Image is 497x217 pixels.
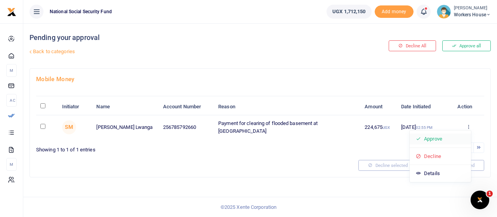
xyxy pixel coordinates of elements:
th: Amount: activate to sort column ascending [360,99,397,115]
h4: Mobile Money [36,75,484,83]
th: Action: activate to sort column ascending [453,99,484,115]
a: UGX 1,712,150 [327,5,371,19]
span: 1 [487,191,493,197]
span: Solomon Murungi [62,120,76,134]
small: [PERSON_NAME] [454,5,491,12]
small: UGX [382,125,390,130]
li: M [6,158,17,171]
button: Decline All [389,40,436,51]
th: : activate to sort column descending [36,99,57,115]
div: Showing 1 to 1 of 1 entries [36,142,257,154]
a: Back to categories [28,45,335,58]
th: Account Number: activate to sort column ascending [159,99,214,115]
iframe: Intercom live chat [471,191,489,209]
button: Approve all [442,40,491,51]
a: Approve [410,134,471,144]
img: logo-small [7,7,16,17]
span: National Social Security Fund [47,8,115,15]
td: 256785792660 [159,115,214,139]
th: Initiator: activate to sort column ascending [57,99,92,115]
li: Toup your wallet [375,5,414,18]
li: Wallet ballance [323,5,374,19]
th: Name: activate to sort column ascending [92,99,158,115]
td: [PERSON_NAME] Lwanga [92,115,158,139]
a: Add money [375,8,414,14]
td: 224,675 [360,115,397,139]
td: Payment for clearing of flooded basement at [GEOGRAPHIC_DATA] [214,115,360,139]
a: Decline [410,151,471,162]
th: Reason: activate to sort column ascending [214,99,360,115]
a: Details [410,168,471,179]
li: Ac [6,94,17,107]
img: profile-user [437,5,451,19]
th: Date Initiated: activate to sort column ascending [397,99,453,115]
li: M [6,64,17,77]
span: Workers House [454,11,491,18]
h4: Pending your approval [30,33,335,42]
td: [DATE] [397,115,453,139]
small: 02:55 PM [416,125,433,130]
a: profile-user [PERSON_NAME] Workers House [437,5,491,19]
span: UGX 1,712,150 [332,8,365,16]
span: Add money [375,5,414,18]
a: logo-small logo-large logo-large [7,9,16,14]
